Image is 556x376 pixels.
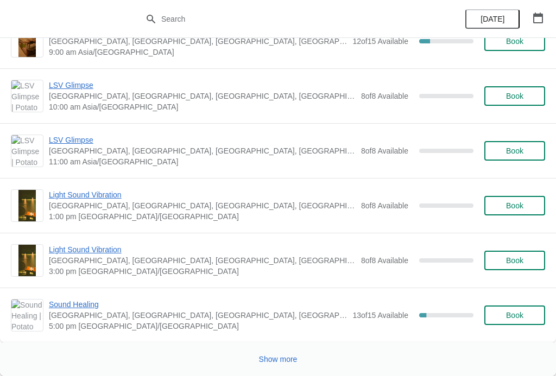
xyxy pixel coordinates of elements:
span: 8 of 8 Available [361,201,408,210]
span: 13 of 15 Available [352,311,408,320]
span: 3:00 pm [GEOGRAPHIC_DATA]/[GEOGRAPHIC_DATA] [49,266,356,277]
span: 8 of 8 Available [361,146,408,155]
img: LSV Glimpse | Potato Head Suites & Studios, Jalan Petitenget, Seminyak, Badung Regency, Bali, Ind... [11,135,43,167]
span: 1:00 pm [GEOGRAPHIC_DATA]/[GEOGRAPHIC_DATA] [49,211,356,222]
span: [GEOGRAPHIC_DATA], [GEOGRAPHIC_DATA], [GEOGRAPHIC_DATA], [GEOGRAPHIC_DATA], [GEOGRAPHIC_DATA] [49,200,356,211]
span: [DATE] [481,15,504,23]
button: [DATE] [465,9,520,29]
button: Book [484,141,545,161]
span: 10:00 am Asia/[GEOGRAPHIC_DATA] [49,101,356,112]
img: Sound Healing | Potato Head Suites & Studios, Jalan Petitenget, Seminyak, Badung Regency, Bali, I... [11,299,43,331]
span: LSV Glimpse [49,80,356,91]
button: Book [484,86,545,106]
span: Book [506,37,523,46]
img: LSV Glimpse | Potato Head Suites & Studios, Jalan Petitenget, Seminyak, Badung Regency, Bali, Ind... [11,80,43,112]
span: 5:00 pm [GEOGRAPHIC_DATA]/[GEOGRAPHIC_DATA] [49,321,347,332]
input: Search [161,9,417,29]
span: Book [506,201,523,210]
span: Sound Healing [49,299,347,310]
span: 9:00 am Asia/[GEOGRAPHIC_DATA] [49,47,347,58]
button: Book [484,31,545,51]
span: Light Sound Vibration [49,189,356,200]
span: 8 of 8 Available [361,92,408,100]
span: [GEOGRAPHIC_DATA], [GEOGRAPHIC_DATA], [GEOGRAPHIC_DATA], [GEOGRAPHIC_DATA], [GEOGRAPHIC_DATA] [49,91,356,101]
img: Light Sound Vibration | Potato Head Suites & Studios, Jalan Petitenget, Seminyak, Badung Regency,... [18,190,36,221]
button: Book [484,305,545,325]
span: [GEOGRAPHIC_DATA], [GEOGRAPHIC_DATA], [GEOGRAPHIC_DATA], [GEOGRAPHIC_DATA], [GEOGRAPHIC_DATA] [49,255,356,266]
span: Book [506,146,523,155]
img: Breathwork | Potato Head Suites & Studios, Jalan Petitenget, Seminyak, Badung Regency, Bali, Indo... [18,26,36,57]
span: Show more [259,355,298,364]
span: [GEOGRAPHIC_DATA], [GEOGRAPHIC_DATA], [GEOGRAPHIC_DATA], [GEOGRAPHIC_DATA], [GEOGRAPHIC_DATA] [49,36,347,47]
span: [GEOGRAPHIC_DATA], [GEOGRAPHIC_DATA], [GEOGRAPHIC_DATA], [GEOGRAPHIC_DATA], [GEOGRAPHIC_DATA] [49,145,356,156]
button: Show more [255,349,302,369]
button: Book [484,251,545,270]
img: Light Sound Vibration | Potato Head Suites & Studios, Jalan Petitenget, Seminyak, Badung Regency,... [18,245,36,276]
span: Light Sound Vibration [49,244,356,255]
span: Book [506,311,523,320]
button: Book [484,196,545,215]
span: Book [506,92,523,100]
span: 12 of 15 Available [352,37,408,46]
span: Book [506,256,523,265]
span: [GEOGRAPHIC_DATA], [GEOGRAPHIC_DATA], [GEOGRAPHIC_DATA], [GEOGRAPHIC_DATA], [GEOGRAPHIC_DATA] [49,310,347,321]
span: 8 of 8 Available [361,256,408,265]
span: LSV Glimpse [49,135,356,145]
span: 11:00 am Asia/[GEOGRAPHIC_DATA] [49,156,356,167]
